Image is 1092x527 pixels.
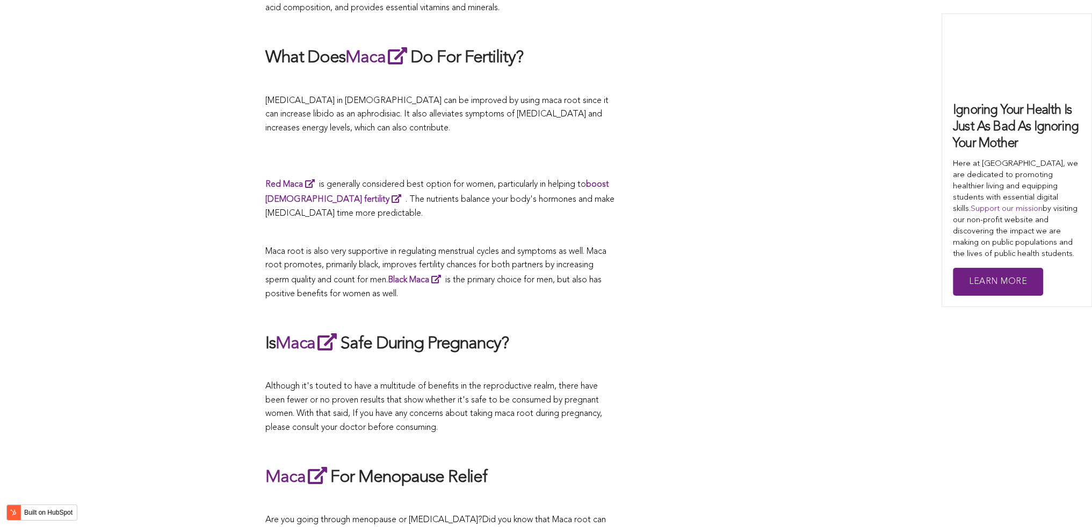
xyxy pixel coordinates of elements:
[265,516,482,524] span: Are you going through menopause or [MEDICAL_DATA]?
[6,504,77,521] button: Built on HubSpot
[7,506,20,519] img: HubSpot sprocket logo
[265,45,614,70] h2: What Does Do For Fertility?
[265,469,330,486] a: Maca
[265,382,602,432] span: Although it's touted to have a multitude of benefits in the reproductive realm, there have been f...
[388,276,445,284] a: Black Maca
[20,506,77,519] label: Built on HubSpot
[265,247,606,298] span: Maca root is also very supportive in regulating menstrual cycles and symptoms as well. Maca root ...
[276,335,341,353] a: Maca
[265,331,614,356] h2: Is Safe During Pregnancy?
[265,180,614,217] span: is generally considered best option for women, particularly in helping to . The nutrients balance...
[265,97,609,133] span: [MEDICAL_DATA] in [DEMOGRAPHIC_DATA] can be improved by using maca root since it can increase lib...
[345,49,410,67] a: Maca
[1038,475,1092,527] iframe: Chat Widget
[388,276,429,284] strong: Black Maca
[265,465,614,489] h2: For Menopause Relief
[953,268,1043,296] a: Learn More
[265,180,319,189] a: Red Maca
[265,180,303,189] strong: Red Maca
[265,180,609,204] a: boost [DEMOGRAPHIC_DATA] fertility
